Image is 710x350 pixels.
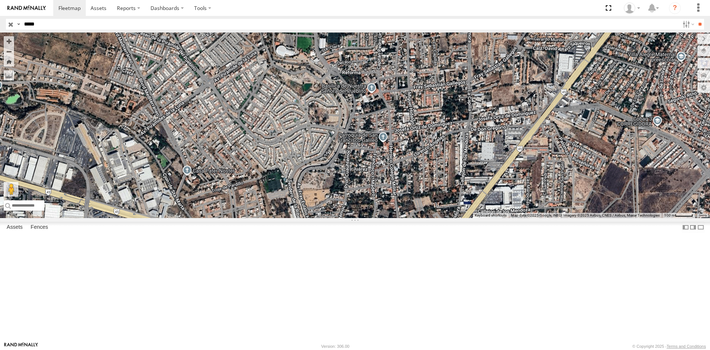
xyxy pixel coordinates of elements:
label: Map Settings [697,82,710,93]
button: Map Scale: 100 m per 45 pixels [662,213,695,218]
button: Drag Pegman onto the map to open Street View [4,182,18,197]
label: Hide Summary Table [697,222,704,232]
a: Terms and Conditions [667,344,706,349]
label: Fences [27,222,52,232]
label: Dock Summary Table to the Right [689,222,697,232]
img: rand-logo.svg [7,6,46,11]
i: ? [669,2,681,14]
span: 100 m [664,213,675,217]
div: Juan Lopez [621,3,643,14]
label: Search Filter Options [680,19,696,30]
button: Zoom out [4,46,14,57]
a: Visit our Website [4,343,38,350]
label: Dock Summary Table to the Left [682,222,689,232]
div: © Copyright 2025 - [632,344,706,349]
label: Assets [3,222,26,232]
button: Zoom Home [4,57,14,67]
a: Terms (opens in new tab) [699,214,707,217]
button: Zoom in [4,36,14,46]
label: Measure [4,70,14,81]
label: Search Query [16,19,21,30]
button: Keyboard shortcuts [475,213,507,218]
span: Map data ©2025 Google, INEGI Imagery ©2025 Airbus, CNES / Airbus, Maxar Technologies [511,213,660,217]
div: Version: 306.00 [321,344,349,349]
